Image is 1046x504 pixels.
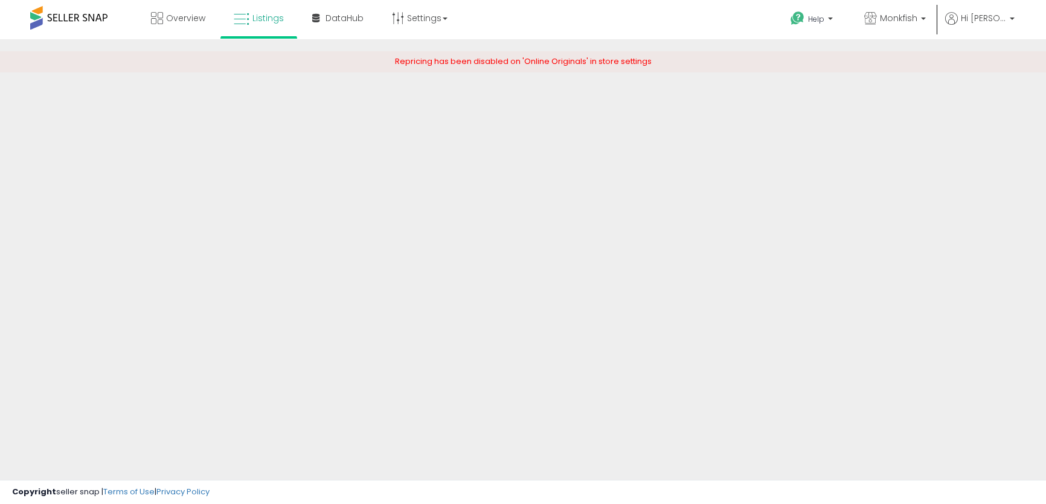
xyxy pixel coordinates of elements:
[103,486,155,497] a: Terms of Use
[12,486,56,497] strong: Copyright
[12,486,210,498] div: seller snap | |
[880,12,917,24] span: Monkfish
[326,12,364,24] span: DataHub
[961,12,1006,24] span: Hi [PERSON_NAME]
[166,12,205,24] span: Overview
[790,11,805,26] i: Get Help
[808,14,824,24] span: Help
[252,12,284,24] span: Listings
[945,12,1015,39] a: Hi [PERSON_NAME]
[781,2,845,39] a: Help
[156,486,210,497] a: Privacy Policy
[395,56,652,67] span: Repricing has been disabled on 'Online Originals' in store settings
